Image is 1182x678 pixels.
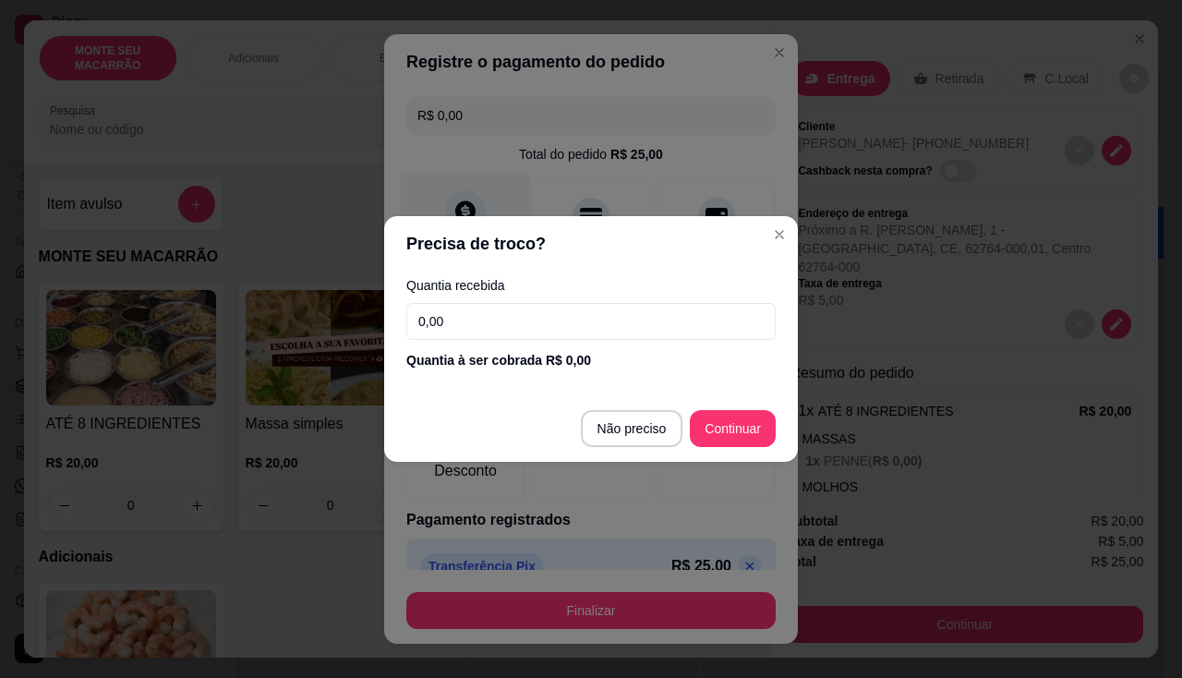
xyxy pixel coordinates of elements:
div: Quantia à ser cobrada R$ 0,00 [406,351,776,369]
button: Continuar [690,410,776,447]
header: Precisa de troco? [384,216,798,272]
label: Quantia recebida [406,279,776,292]
button: Close [765,220,794,249]
button: Não preciso [581,410,683,447]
